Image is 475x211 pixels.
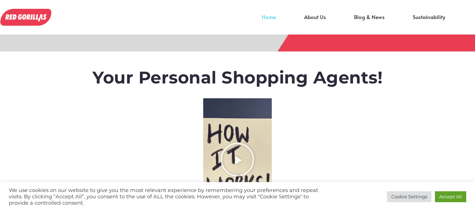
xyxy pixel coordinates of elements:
a: Sustainability [399,17,459,27]
a: About Us [290,17,340,27]
div: We use cookies on our website to give you the most relevant experience by remembering your prefer... [9,187,329,206]
img: RedGorillas Shopping App! [0,9,51,26]
div: Play Video about RedGorillas How it Works [220,142,255,177]
a: Blog & News [340,17,399,27]
h1: Your Personal Shopping Agents! [46,68,429,88]
a: Home [248,17,290,27]
a: Accept All [435,191,466,202]
a: Cookie Settings [387,191,431,202]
